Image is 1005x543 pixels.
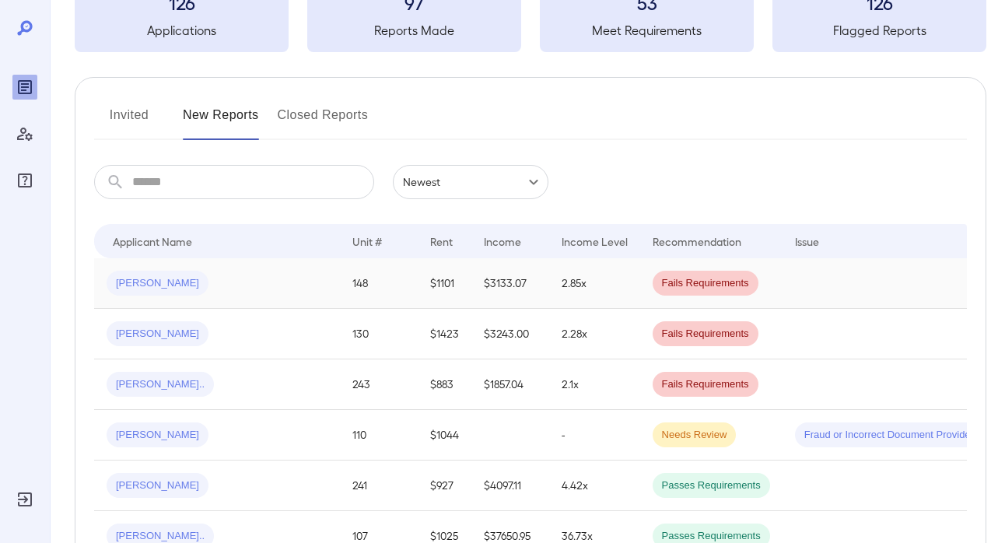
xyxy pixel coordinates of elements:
div: Newest [393,165,548,199]
div: Rent [430,232,455,250]
td: 2.28x [549,309,640,359]
td: 2.85x [549,258,640,309]
h5: Reports Made [307,21,521,40]
span: [PERSON_NAME] [107,428,208,443]
div: Log Out [12,487,37,512]
span: [PERSON_NAME] [107,478,208,493]
div: Income [484,232,521,250]
h5: Flagged Reports [772,21,986,40]
span: Fraud or Incorrect Document Provided [795,428,986,443]
td: $883 [418,359,471,410]
div: Recommendation [653,232,741,250]
span: Fails Requirements [653,276,758,291]
span: Fails Requirements [653,327,758,342]
td: 243 [340,359,418,410]
td: $1857.04 [471,359,549,410]
h5: Applications [75,21,289,40]
div: Manage Users [12,121,37,146]
span: Needs Review [653,428,737,443]
td: 148 [340,258,418,309]
td: $1423 [418,309,471,359]
td: 241 [340,461,418,511]
span: Passes Requirements [653,478,770,493]
td: 110 [340,410,418,461]
div: Issue [795,232,820,250]
td: - [549,410,640,461]
div: Reports [12,75,37,100]
span: [PERSON_NAME] [107,327,208,342]
td: $4097.11 [471,461,549,511]
td: $1101 [418,258,471,309]
td: $927 [418,461,471,511]
span: Fails Requirements [653,377,758,392]
td: $3133.07 [471,258,549,309]
div: Applicant Name [113,232,192,250]
span: [PERSON_NAME].. [107,377,214,392]
h5: Meet Requirements [540,21,754,40]
td: $3243.00 [471,309,549,359]
button: Invited [94,103,164,140]
button: New Reports [183,103,259,140]
div: FAQ [12,168,37,193]
td: $1044 [418,410,471,461]
button: Closed Reports [278,103,369,140]
td: 4.42x [549,461,640,511]
td: 130 [340,309,418,359]
div: Unit # [352,232,382,250]
td: 2.1x [549,359,640,410]
div: Income Level [562,232,628,250]
span: [PERSON_NAME] [107,276,208,291]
